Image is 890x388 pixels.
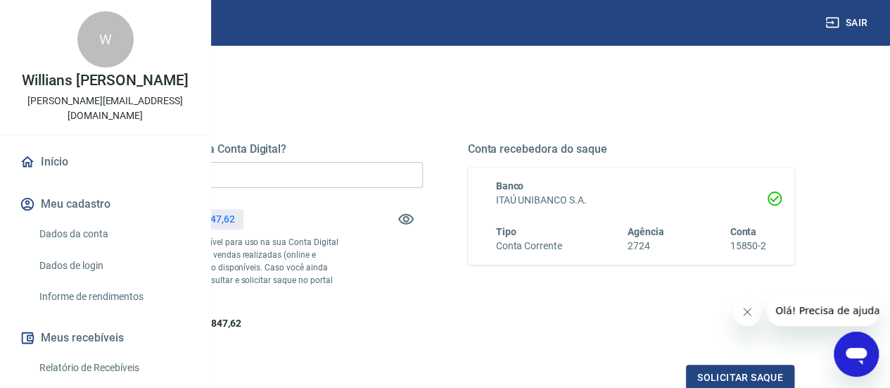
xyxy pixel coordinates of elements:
button: Sair [822,10,873,36]
h5: Quanto deseja sacar da Conta Digital? [96,142,423,156]
h6: Conta Corrente [496,239,562,254]
button: Meu cadastro [17,189,193,220]
p: Willians [PERSON_NAME] [22,73,189,88]
h6: ITAÚ UNIBANCO S.A. [496,193,767,208]
p: [PERSON_NAME][EMAIL_ADDRESS][DOMAIN_NAME] [11,94,199,123]
span: Conta [730,226,756,237]
h6: 15850-2 [730,239,766,254]
span: Agência [628,226,664,237]
a: Início [17,146,193,177]
a: Dados de login [34,251,193,280]
a: Relatório de Recebíveis [34,353,193,382]
p: *Corresponde ao saldo disponível para uso na sua Conta Digital Vindi. Incluindo os valores das ve... [96,236,341,299]
h5: Conta recebedora do saque [468,142,795,156]
a: Dados da conta [34,220,193,249]
iframe: Fechar mensagem [733,298,761,326]
div: W [77,11,134,68]
span: R$ 745.847,62 [177,318,241,329]
button: Meus recebíveis [17,323,193,353]
h6: 2724 [628,239,664,254]
span: Banco [496,180,524,192]
span: Tipo [496,226,516,237]
iframe: Mensagem da empresa [767,295,879,326]
p: R$ 745.847,62 [171,212,234,227]
span: Olá! Precisa de ajuda? [8,10,118,21]
iframe: Botão para abrir a janela de mensagens [834,332,879,377]
a: Informe de rendimentos [34,282,193,311]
